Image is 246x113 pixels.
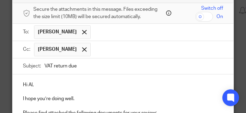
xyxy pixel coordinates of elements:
label: Cc: [23,46,31,53]
p: I hope you’re doing well. [23,95,223,102]
span: Switch off [201,5,223,12]
span: Secure the attachments in this message. Files exceeding the size limit (10MB) will be secured aut... [33,6,164,20]
p: Hi Al, [23,81,223,88]
span: [PERSON_NAME] [38,46,77,53]
label: Subject: [23,63,41,70]
span: [PERSON_NAME] [38,29,77,35]
span: On [216,13,223,20]
label: To: [23,29,31,35]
